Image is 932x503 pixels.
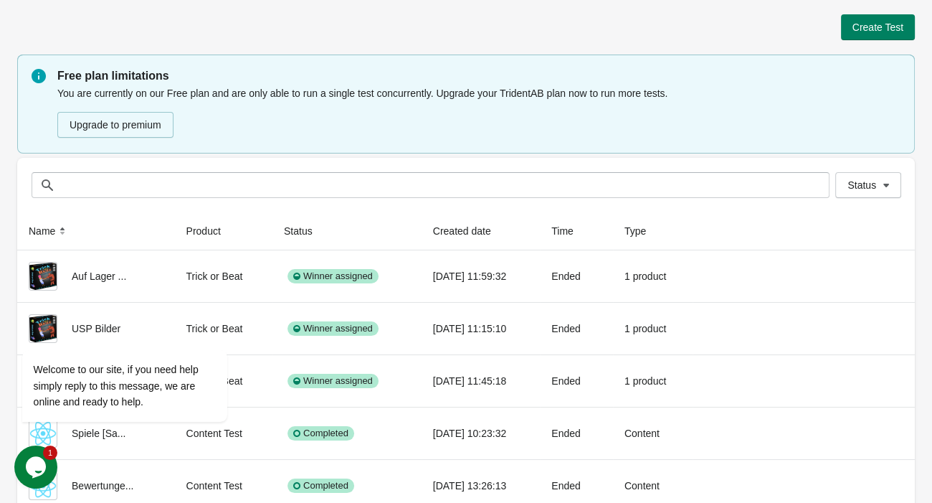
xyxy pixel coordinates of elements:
div: Ended [551,262,601,291]
div: Content [624,419,681,448]
button: Type [619,218,666,244]
iframe: chat widget [14,446,60,489]
div: [DATE] 11:45:18 [433,367,528,395]
span: Status [847,179,876,191]
div: Ended [551,314,601,343]
div: You are currently on our Free plan and are only able to run a single test concurrently. Upgrade y... [57,85,900,139]
div: Content [624,471,681,500]
div: [DATE] 10:23:32 [433,419,528,448]
div: Completed [287,426,354,441]
div: Winner assigned [287,269,379,283]
div: [DATE] 13:26:13 [433,471,528,500]
button: Time [546,218,594,244]
button: Status [278,218,333,244]
iframe: chat widget [14,220,272,438]
div: Bewertunge... [29,471,163,500]
div: Ended [551,419,601,448]
div: [DATE] 11:59:32 [433,262,528,291]
div: Ended [551,367,601,395]
button: Upgrade to premium [57,112,173,138]
span: Create Test [852,22,903,33]
button: Status [835,172,901,198]
div: 1 product [624,262,681,291]
button: Name [23,218,75,244]
div: Ended [551,471,601,500]
div: 1 product [624,367,681,395]
button: Created date [427,218,511,244]
button: Create Test [841,14,915,40]
div: Content Test [186,471,261,500]
p: Free plan limitations [57,67,900,85]
div: Winner assigned [287,374,379,388]
div: Winner assigned [287,321,379,336]
div: 1 product [624,314,681,343]
button: Product [181,218,241,244]
div: Completed [287,479,354,493]
div: [DATE] 11:15:10 [433,314,528,343]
